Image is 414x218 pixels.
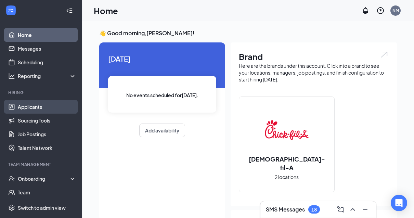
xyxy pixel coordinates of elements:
a: Home [18,28,76,42]
svg: UserCheck [8,175,15,182]
a: Messages [18,42,76,55]
div: Hiring [8,90,75,95]
img: Chick-fil-A [265,108,309,152]
h2: [DEMOGRAPHIC_DATA]-fil-A [239,155,334,172]
img: open.6027fd2a22e1237b5b06.svg [380,51,389,59]
span: No events scheduled for [DATE] . [126,91,198,99]
svg: WorkstreamLogo [8,7,14,14]
div: Onboarding [18,175,70,182]
svg: Minimize [361,205,369,214]
svg: Settings [8,204,15,211]
a: Sourcing Tools [18,114,76,127]
h1: Home [94,5,118,16]
h1: Brand [239,51,389,62]
button: Minimize [360,204,371,215]
span: 2 locations [275,173,299,181]
h3: SMS Messages [266,206,305,213]
a: Team [18,185,76,199]
svg: Analysis [8,73,15,79]
div: 18 [311,207,317,213]
a: Job Postings [18,127,76,141]
a: Scheduling [18,55,76,69]
a: Talent Network [18,141,76,155]
button: ChevronUp [347,204,358,215]
button: ComposeMessage [335,204,346,215]
div: Switch to admin view [18,204,66,211]
svg: ComposeMessage [336,205,345,214]
button: Add availability [139,124,185,137]
div: NM [392,8,399,13]
span: [DATE] [108,53,216,64]
svg: ChevronUp [349,205,357,214]
div: Here are the brands under this account. Click into a brand to see your locations, managers, job p... [239,62,389,83]
svg: Notifications [361,7,370,15]
div: Open Intercom Messenger [391,195,407,211]
div: Team Management [8,162,75,167]
a: Applicants [18,100,76,114]
h3: 👋 Good morning, [PERSON_NAME] ! [99,29,397,37]
div: Reporting [18,73,77,79]
svg: QuestionInfo [376,7,385,15]
svg: Collapse [66,7,73,14]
